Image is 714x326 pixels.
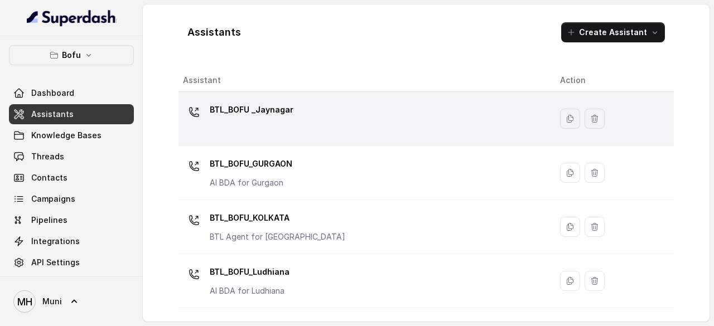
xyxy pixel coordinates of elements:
p: AI BDA for Ludhiana [210,285,290,296]
p: BTL_BOFU_KOLKATA [210,209,345,227]
button: Create Assistant [561,22,665,42]
span: Dashboard [31,87,74,99]
a: Campaigns [9,189,134,209]
text: MH [17,296,32,308]
a: Dashboard [9,83,134,103]
span: Contacts [31,172,67,183]
th: Assistant [178,69,551,92]
th: Action [551,69,674,92]
button: Bofu [9,45,134,65]
a: Knowledge Bases [9,125,134,145]
a: Assistants [9,104,134,124]
span: Muni [42,296,62,307]
p: AI BDA for Gurgaon [210,177,292,188]
a: Integrations [9,231,134,251]
a: Threads [9,147,134,167]
p: BTL Agent for [GEOGRAPHIC_DATA] [210,231,345,242]
span: API Settings [31,257,80,268]
span: Threads [31,151,64,162]
h1: Assistants [187,23,241,41]
span: Integrations [31,236,80,247]
a: Contacts [9,168,134,188]
a: API Settings [9,252,134,273]
span: Campaigns [31,193,75,205]
p: BTL_BOFU_Ludhiana [210,263,290,281]
a: Muni [9,286,134,317]
a: Voices Library [9,274,134,294]
p: BTL_BOFU _Jaynagar [210,101,293,119]
span: Pipelines [31,215,67,226]
span: Knowledge Bases [31,130,102,141]
p: BTL_BOFU_GURGAON [210,155,292,173]
a: Pipelines [9,210,134,230]
p: Bofu [62,48,81,62]
span: Assistants [31,109,74,120]
img: light.svg [27,9,117,27]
